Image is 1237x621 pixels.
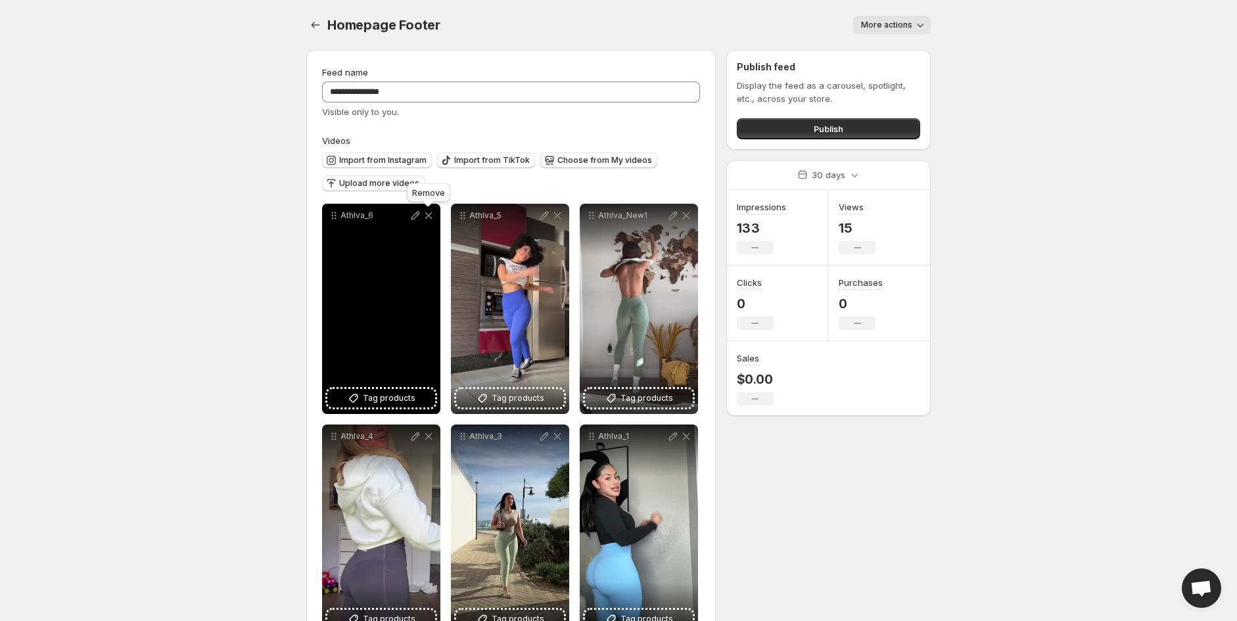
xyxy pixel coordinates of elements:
[322,175,425,191] button: Upload more videos
[327,389,435,407] button: Tag products
[853,16,931,34] button: More actions
[737,296,774,311] p: 0
[737,60,920,74] h2: Publish feed
[580,204,698,414] div: Athlva_New1Tag products
[322,106,399,117] span: Visible only to you.
[306,16,325,34] button: Settings
[339,155,427,166] span: Import from Instagram
[322,152,432,168] button: Import from Instagram
[598,210,666,221] p: Athlva_New1
[1182,568,1221,608] div: Open chat
[363,392,415,405] span: Tag products
[737,220,786,236] p: 133
[492,392,544,405] span: Tag products
[340,210,409,221] p: Athlva_6
[737,79,920,105] p: Display the feed as a carousel, spotlight, etc., across your store.
[454,155,530,166] span: Import from TikTok
[437,152,535,168] button: Import from TikTok
[339,178,419,189] span: Upload more videos
[839,296,883,311] p: 0
[557,155,652,166] span: Choose from My videos
[456,389,564,407] button: Tag products
[814,122,843,135] span: Publish
[861,20,912,30] span: More actions
[737,276,762,289] h3: Clicks
[737,371,774,387] p: $0.00
[469,210,538,221] p: Athlva_5
[737,118,920,139] button: Publish
[322,135,350,146] span: Videos
[598,431,666,442] p: Athlva_1
[340,431,409,442] p: Athlva_4
[322,204,440,414] div: Athlva_6Tag products
[839,220,875,236] p: 15
[839,276,883,289] h3: Purchases
[737,200,786,214] h3: Impressions
[812,168,845,181] p: 30 days
[327,17,440,33] span: Homepage Footer
[585,389,693,407] button: Tag products
[540,152,657,168] button: Choose from My videos
[737,352,759,365] h3: Sales
[469,431,538,442] p: Athlva_3
[322,67,368,78] span: Feed name
[839,200,864,214] h3: Views
[620,392,673,405] span: Tag products
[451,204,569,414] div: Athlva_5Tag products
